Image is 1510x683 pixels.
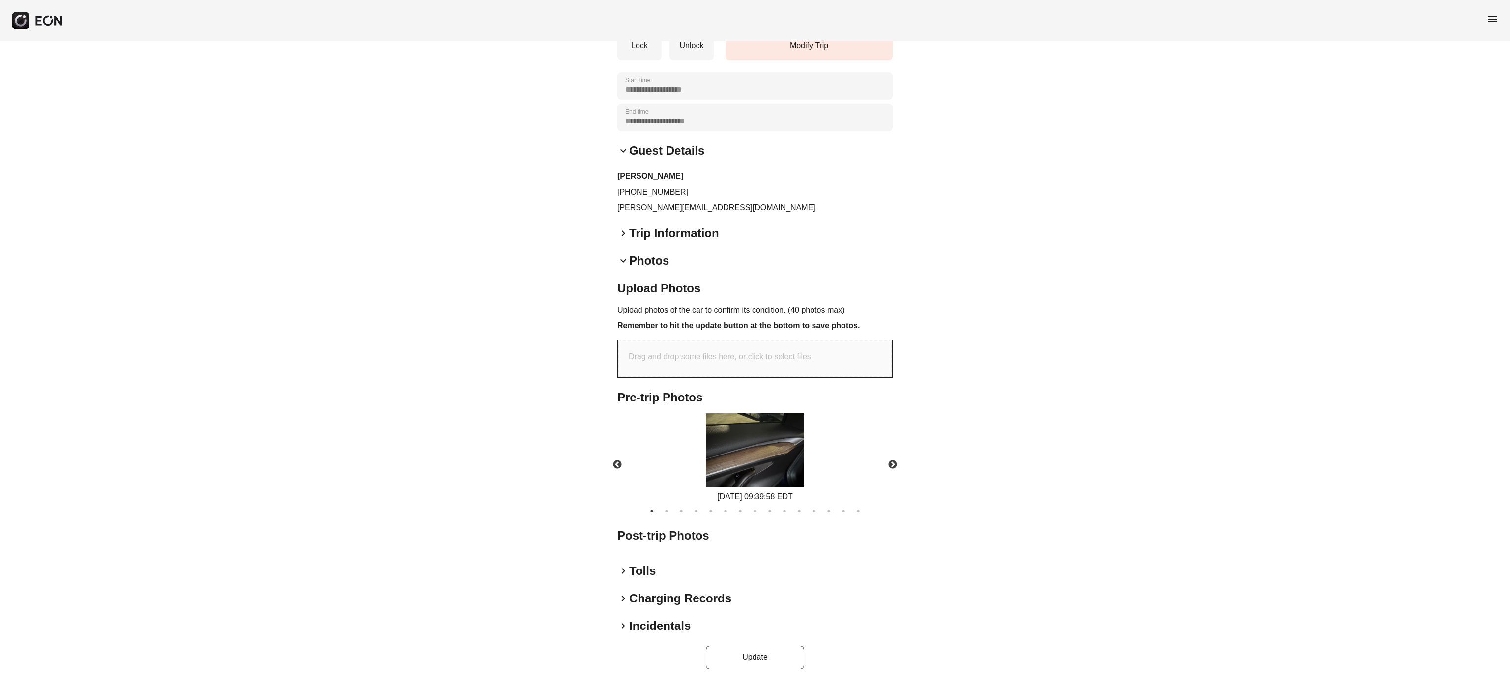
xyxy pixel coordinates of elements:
button: 4 [691,506,701,516]
h2: Trip Information [629,226,719,241]
button: 15 [853,506,863,516]
button: 11 [794,506,804,516]
p: Upload photos of the car to confirm its condition. (40 photos max) [617,304,893,316]
h2: Charging Records [629,591,731,606]
span: keyboard_arrow_right [617,565,629,577]
button: 1 [647,506,657,516]
span: keyboard_arrow_down [617,145,629,157]
h3: Remember to hit the update button at the bottom to save photos. [617,320,893,332]
button: Update [706,646,804,669]
button: 8 [750,506,760,516]
div: [DATE] 09:39:58 EDT [706,491,804,503]
button: 9 [765,506,775,516]
button: Previous [600,448,635,482]
h2: Tolls [629,563,656,579]
button: 13 [824,506,834,516]
p: Lock [622,40,657,52]
button: 5 [706,506,716,516]
button: 6 [721,506,730,516]
h2: Pre-trip Photos [617,390,893,405]
button: 7 [735,506,745,516]
img: https://fastfleet.me/rails/active_storage/blobs/redirect/eyJfcmFpbHMiOnsibWVzc2FnZSI6IkJBaHBBK2d3... [706,413,804,487]
button: 12 [809,506,819,516]
h2: Guest Details [629,143,704,159]
h2: Incidentals [629,618,691,634]
h2: Post-trip Photos [617,528,893,543]
button: 3 [676,506,686,516]
span: keyboard_arrow_right [617,228,629,239]
p: [PERSON_NAME][EMAIL_ADDRESS][DOMAIN_NAME] [617,202,893,214]
span: keyboard_arrow_right [617,620,629,632]
button: 10 [780,506,789,516]
span: keyboard_arrow_down [617,255,629,267]
p: Drag and drop some files here, or click to select files [629,351,811,363]
h2: Photos [629,253,669,269]
h3: [PERSON_NAME] [617,171,893,182]
button: 2 [662,506,671,516]
h2: Upload Photos [617,281,893,296]
span: menu [1486,13,1498,25]
p: Unlock [674,40,709,52]
button: Next [875,448,910,482]
p: [PHONE_NUMBER] [617,186,893,198]
span: keyboard_arrow_right [617,593,629,604]
p: Modify Trip [730,40,888,52]
button: 14 [839,506,848,516]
